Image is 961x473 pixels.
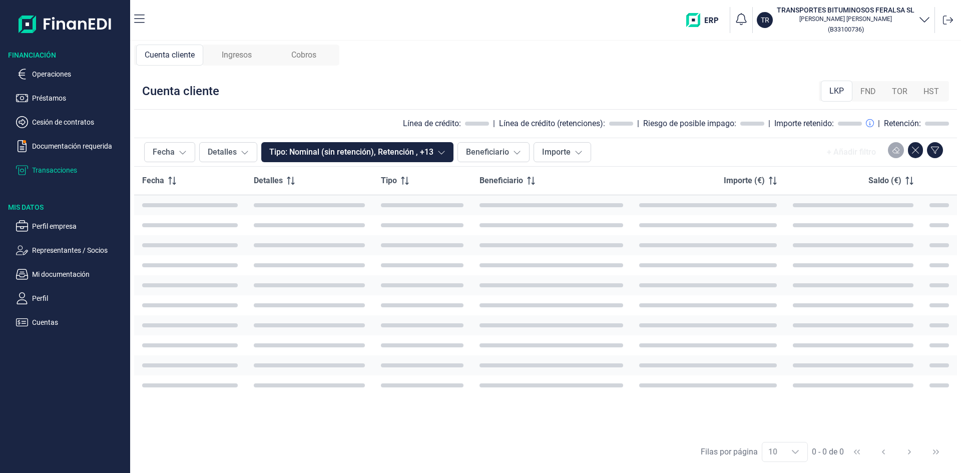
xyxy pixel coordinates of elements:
[783,442,807,461] div: Choose
[479,175,523,187] span: Beneficiario
[32,164,126,176] p: Transacciones
[643,119,736,129] div: Riesgo de posible impago:
[136,45,203,66] div: Cuenta cliente
[868,175,901,187] span: Saldo (€)
[534,142,591,162] button: Importe
[261,142,453,162] button: Tipo: Nominal (sin retención), Retención , +13
[199,142,257,162] button: Detalles
[16,68,126,80] button: Operaciones
[860,86,876,98] span: FND
[254,175,283,187] span: Detalles
[32,140,126,152] p: Documentación requerida
[16,92,126,104] button: Préstamos
[493,118,495,130] div: |
[923,86,939,98] span: HST
[828,26,864,33] small: Copiar cif
[884,82,915,102] div: TOR
[924,440,948,464] button: Last Page
[16,244,126,256] button: Representantes / Socios
[777,5,914,15] h3: TRANSPORTES BITUMINOSOS FERALSA SL
[16,316,126,328] button: Cuentas
[757,5,930,35] button: TRTRANSPORTES BITUMINOSOS FERALSA SL[PERSON_NAME] [PERSON_NAME](B33100736)
[878,118,880,130] div: |
[812,448,844,456] span: 0 - 0 de 0
[32,220,126,232] p: Perfil empresa
[884,119,921,129] div: Retención:
[291,49,316,61] span: Cobros
[203,45,270,66] div: Ingresos
[145,49,195,61] span: Cuenta cliente
[32,244,126,256] p: Representantes / Socios
[16,268,126,280] button: Mi documentación
[637,118,639,130] div: |
[32,92,126,104] p: Préstamos
[16,140,126,152] button: Documentación requerida
[32,316,126,328] p: Cuentas
[499,119,605,129] div: Línea de crédito (retenciones):
[457,142,530,162] button: Beneficiario
[32,68,126,80] p: Operaciones
[777,15,914,23] p: [PERSON_NAME] [PERSON_NAME]
[16,220,126,232] button: Perfil empresa
[270,45,337,66] div: Cobros
[701,446,758,458] div: Filas por página
[724,175,765,187] span: Importe (€)
[16,292,126,304] button: Perfil
[829,85,844,97] span: LKP
[852,82,884,102] div: FND
[871,440,895,464] button: Previous Page
[144,142,195,162] button: Fecha
[16,164,126,176] button: Transacciones
[16,116,126,128] button: Cesión de contratos
[19,8,112,40] img: Logo de aplicación
[845,440,869,464] button: First Page
[774,119,834,129] div: Importe retenido:
[142,83,219,99] div: Cuenta cliente
[381,175,397,187] span: Tipo
[222,49,252,61] span: Ingresos
[686,13,726,27] img: erp
[897,440,921,464] button: Next Page
[403,119,461,129] div: Línea de crédito:
[892,86,907,98] span: TOR
[32,116,126,128] p: Cesión de contratos
[768,118,770,130] div: |
[142,175,164,187] span: Fecha
[32,268,126,280] p: Mi documentación
[32,292,126,304] p: Perfil
[821,81,852,102] div: LKP
[761,15,769,25] p: TR
[915,82,947,102] div: HST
